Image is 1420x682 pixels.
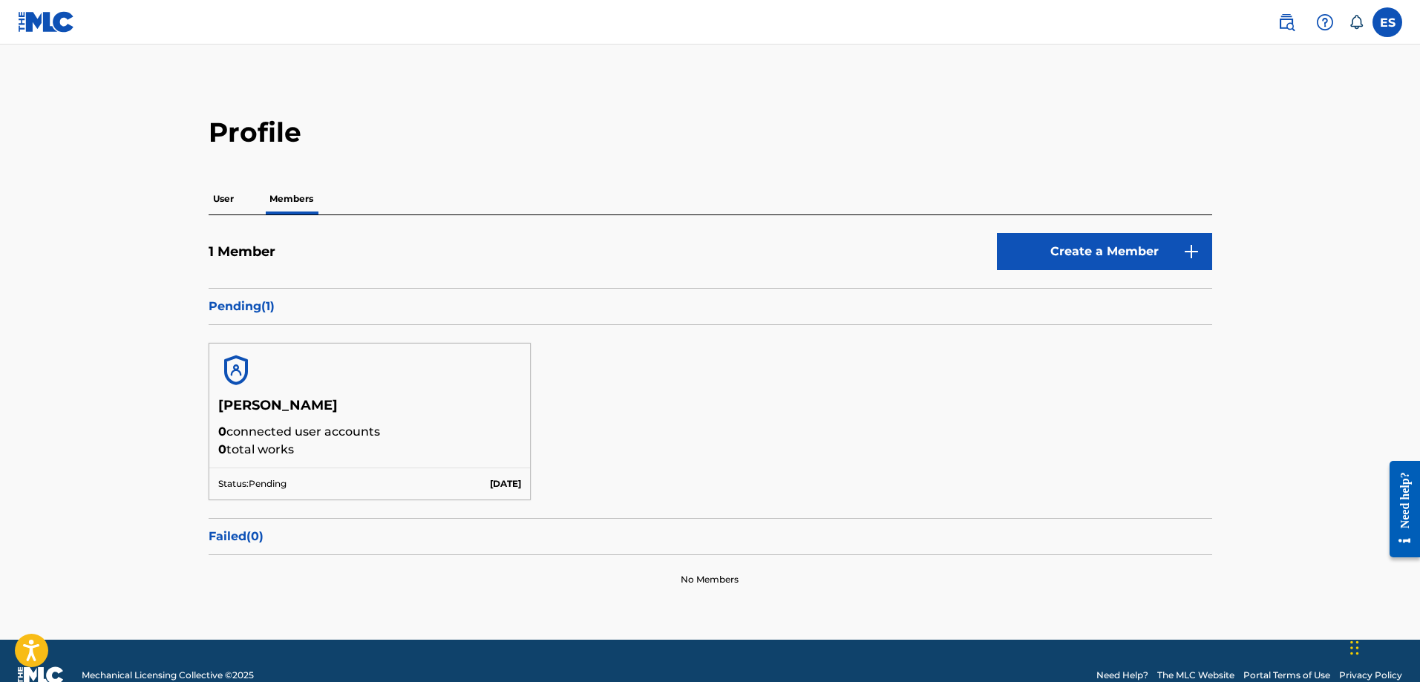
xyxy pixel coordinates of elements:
[1243,669,1330,682] a: Portal Terms of Use
[218,353,254,388] img: account
[1346,611,1420,682] iframe: Chat Widget
[265,183,318,214] p: Members
[82,669,254,682] span: Mechanical Licensing Collective © 2025
[218,477,287,491] p: Status: Pending
[1339,669,1402,682] a: Privacy Policy
[218,424,226,439] span: 0
[1372,7,1402,37] div: User Menu
[218,442,226,456] span: 0
[218,423,522,441] p: connected user accounts
[997,233,1212,270] a: Create a Member
[1096,669,1148,682] a: Need Help?
[1350,626,1359,670] div: Drag
[1182,243,1200,260] img: 9d2ae6d4665cec9f34b9.svg
[1277,13,1295,31] img: search
[681,573,739,586] p: No Members
[1378,450,1420,569] iframe: Resource Center
[18,11,75,33] img: MLC Logo
[209,298,1212,315] p: Pending ( 1 )
[218,397,522,423] h5: [PERSON_NAME]
[218,441,522,459] p: total works
[1316,13,1334,31] img: help
[490,477,521,491] p: [DATE]
[1310,7,1340,37] div: Help
[1272,7,1301,37] a: Public Search
[209,183,238,214] p: User
[1349,15,1364,30] div: Notifications
[209,116,1212,149] h2: Profile
[209,528,1212,545] p: Failed ( 0 )
[1157,669,1234,682] a: The MLC Website
[209,243,275,260] h5: 1 Member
